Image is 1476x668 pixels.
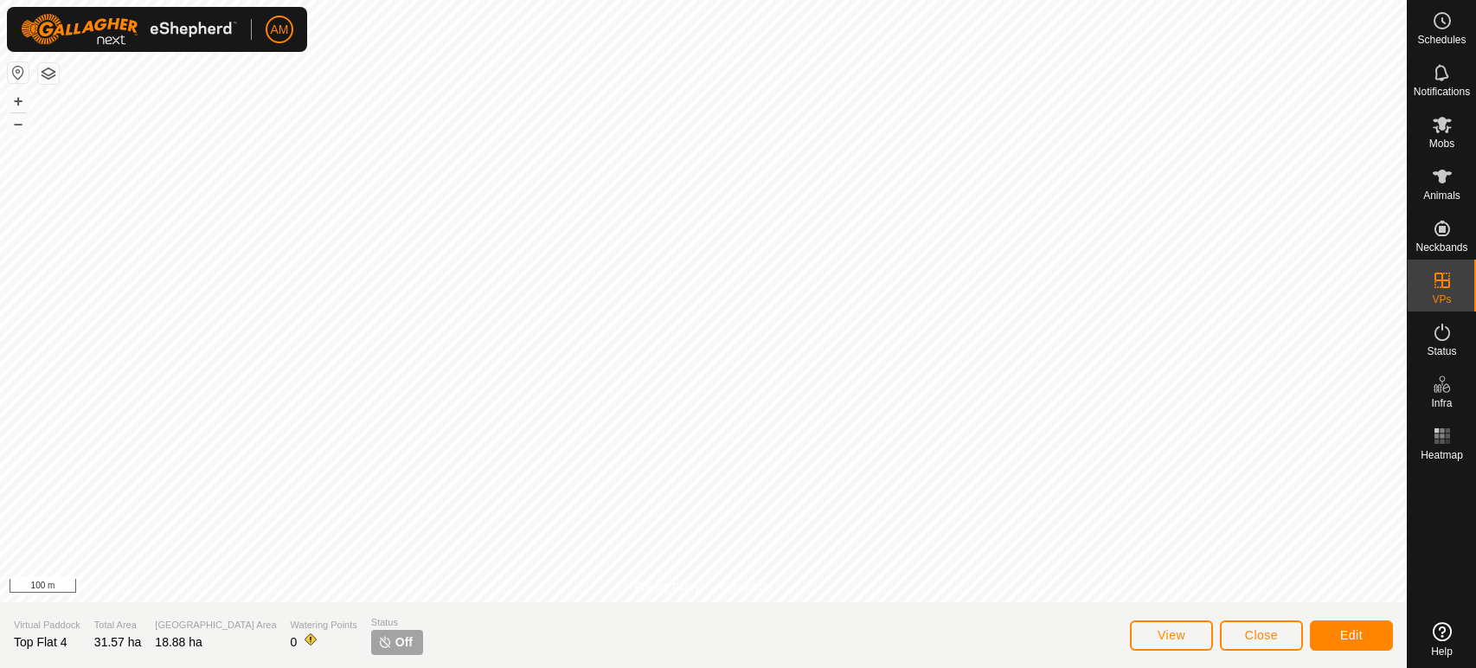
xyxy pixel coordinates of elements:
span: Infra [1431,398,1452,408]
span: Virtual Paddock [14,618,80,633]
span: Notifications [1414,87,1470,97]
span: Schedules [1417,35,1466,45]
span: View [1158,628,1185,642]
span: Off [395,633,413,652]
img: turn-off [378,635,392,649]
button: Edit [1310,620,1393,651]
span: Total Area [94,618,142,633]
span: Edit [1340,628,1363,642]
span: Status [371,615,423,630]
span: 18.88 ha [155,635,202,649]
span: Heatmap [1421,450,1463,460]
span: AM [271,21,289,39]
button: Close [1220,620,1303,651]
span: Help [1431,646,1453,657]
span: Status [1427,346,1456,356]
span: [GEOGRAPHIC_DATA] Area [155,618,276,633]
span: 0 [291,635,298,649]
button: Reset Map [8,62,29,83]
button: Map Layers [38,63,59,84]
img: Gallagher Logo [21,14,237,45]
span: VPs [1432,294,1451,305]
a: Contact Us [721,580,772,595]
span: Close [1245,628,1278,642]
button: View [1130,620,1213,651]
button: + [8,91,29,112]
span: Mobs [1429,138,1454,149]
a: Help [1408,615,1476,664]
a: Privacy Policy [635,580,700,595]
button: – [8,113,29,134]
span: Watering Points [291,618,357,633]
span: 31.57 ha [94,635,142,649]
span: Top Flat 4 [14,635,67,649]
span: Animals [1423,190,1460,201]
span: Neckbands [1415,242,1467,253]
